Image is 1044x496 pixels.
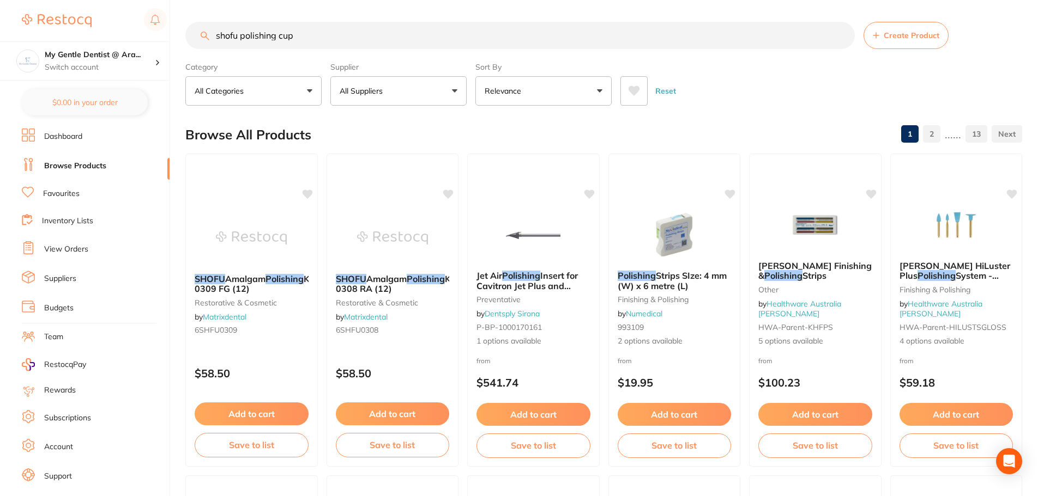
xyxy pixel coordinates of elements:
[336,325,378,335] span: 6SHFU0308
[900,270,1001,291] span: System - GlossPlus Polishers 6/Pk
[265,273,304,284] em: Polishing
[758,433,872,457] button: Save to list
[864,22,949,49] button: Create Product
[216,211,287,265] img: SHOFU Amalgam Polishing Kit 0309 FG (12)
[945,128,961,140] p: ......
[618,357,632,365] span: from
[17,50,39,72] img: My Gentle Dentist @ Arana Hills
[758,299,841,319] a: Healthware Australia [PERSON_NAME]
[475,76,612,106] button: Relevance
[336,367,450,379] p: $58.50
[195,273,315,294] span: Kit 0309 FG (12)
[758,260,872,281] span: [PERSON_NAME] Finishing &
[900,376,1013,389] p: $59.18
[900,261,1013,281] b: Kerr HiLuster Plus Polishing System - GlossPlus Polishers 6/Pk
[185,62,322,72] label: Category
[44,131,82,142] a: Dashboard
[336,273,456,294] span: Kit 0308 RA (12)
[485,85,526,96] p: Relevance
[802,270,826,281] span: Strips
[44,471,72,482] a: Support
[884,31,939,40] span: Create Product
[618,295,732,304] small: finishing & polishing
[476,270,578,301] span: Insert for Cavitron Jet Plus and Prophy-Jet Systems
[22,358,86,371] a: RestocqPay
[652,76,679,106] button: Reset
[923,123,940,145] a: 2
[195,433,309,457] button: Save to list
[195,325,237,335] span: 6SHFU0309
[618,309,662,319] span: by
[44,244,88,255] a: View Orders
[44,442,73,452] a: Account
[357,211,428,265] img: SHOFU Amalgam Polishing Kit 0308 RA (12)
[618,403,732,426] button: Add to cart
[900,357,914,365] span: from
[195,298,309,307] small: restorative & cosmetic
[195,367,309,379] p: $58.50
[918,270,956,281] em: Polishing
[22,358,35,371] img: RestocqPay
[225,273,265,284] span: Amalgam
[336,273,366,284] em: SHOFU
[498,207,569,262] img: Jet Air Polishing Insert for Cavitron Jet Plus and Prophy-Jet Systems
[476,336,590,347] span: 1 options available
[195,402,309,425] button: Add to cart
[44,359,86,370] span: RestocqPay
[758,261,872,281] b: Kerr Hawe Finishing & Polishing Strips
[185,76,322,106] button: All Categories
[618,376,732,389] p: $19.95
[407,273,445,284] em: Polishing
[195,273,225,284] em: SHOFU
[626,309,662,319] a: Numedical
[476,295,590,304] small: preventative
[340,85,387,96] p: All Suppliers
[475,62,612,72] label: Sort By
[476,376,590,389] p: $541.74
[618,433,732,457] button: Save to list
[22,14,92,27] img: Restocq Logo
[618,336,732,347] span: 2 options available
[485,309,540,319] a: Dentsply Sirona
[758,403,872,426] button: Add to cart
[336,312,388,322] span: by
[618,322,644,332] span: 993109
[476,271,590,291] b: Jet Air Polishing Insert for Cavitron Jet Plus and Prophy-Jet Systems
[476,309,540,319] span: by
[900,433,1013,457] button: Save to list
[185,22,855,49] input: Search Products
[476,403,590,426] button: Add to cart
[44,273,76,284] a: Suppliers
[758,322,833,332] span: HWA-parent-KHFPS
[336,298,450,307] small: restorative & cosmetic
[476,357,491,365] span: from
[336,402,450,425] button: Add to cart
[45,50,155,60] h4: My Gentle Dentist @ Arana Hills
[780,198,850,252] img: Kerr Hawe Finishing & Polishing Strips
[44,332,63,342] a: Team
[185,127,311,143] h2: Browse All Products
[330,62,467,72] label: Supplier
[44,385,76,396] a: Rewards
[195,274,309,294] b: SHOFU Amalgam Polishing Kit 0309 FG (12)
[344,312,388,322] a: Matrixdental
[203,312,246,322] a: Matrixdental
[195,312,246,322] span: by
[758,285,872,294] small: other
[195,85,248,96] p: All Categories
[900,285,1013,294] small: Finishing & Polishing
[900,336,1013,347] span: 4 options available
[330,76,467,106] button: All Suppliers
[44,303,74,314] a: Budgets
[43,188,80,199] a: Favourites
[758,299,841,319] span: by
[366,273,407,284] span: Amalgam
[921,198,992,252] img: Kerr HiLuster Plus Polishing System - GlossPlus Polishers 6/Pk
[336,274,450,294] b: SHOFU Amalgam Polishing Kit 0308 RA (12)
[618,271,732,291] b: Polishing Strips SIze: 4 mm (W) x 6 metre (L)
[901,123,919,145] a: 1
[900,260,1010,281] span: [PERSON_NAME] HiLuster Plus
[758,336,872,347] span: 5 options available
[22,89,148,115] button: $0.00 in your order
[758,376,872,389] p: $100.23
